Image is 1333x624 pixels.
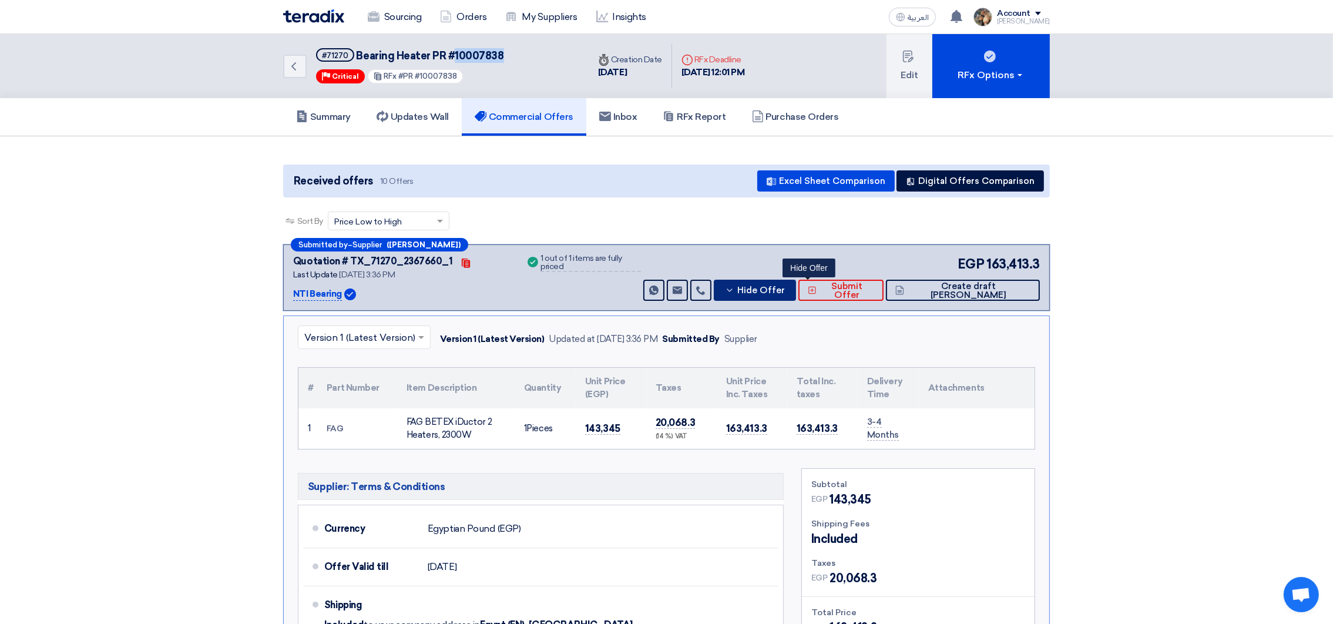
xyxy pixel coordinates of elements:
[317,368,397,408] th: Part Number
[599,111,637,123] h5: Inbox
[428,518,521,540] div: Egyptian Pound (EGP)
[811,530,858,548] span: Included
[475,111,573,123] h5: Commercial Offers
[384,72,397,80] span: RFx
[811,478,1025,491] div: Subtotal
[352,241,382,249] span: Supplier
[724,333,757,346] div: Supplier
[298,408,317,449] td: 1
[919,368,1035,408] th: Attachments
[291,238,468,251] div: –
[357,49,504,62] span: Bearing Heater PR #10007838
[283,9,344,23] img: Teradix logo
[332,72,359,80] span: Critical
[293,254,453,269] div: Quotation # TX_71270_2367660_1
[364,98,462,136] a: Updates Wall
[867,417,899,441] span: 3-4 Months
[496,4,586,30] a: My Suppliers
[298,368,317,408] th: #
[907,282,1030,300] span: Create draft [PERSON_NAME]
[586,98,650,136] a: Inbox
[428,561,456,573] span: [DATE]
[585,422,620,435] span: 143,345
[283,98,364,136] a: Summary
[324,591,418,619] div: Shipping
[399,72,458,80] span: #PR #10007838
[663,111,726,123] h5: RFx Report
[316,48,504,63] h5: Bearing Heater PR #10007838
[717,368,787,408] th: Unit Price Inc. Taxes
[324,553,418,581] div: Offer Valid till
[646,368,717,408] th: Taxes
[811,518,1025,530] div: Shipping Fees
[997,9,1030,19] div: Account
[380,176,414,187] span: 10 Offers
[407,415,505,442] div: FAG BETEX iDuctor 2 Heaters, 2300W
[387,241,461,249] b: ([PERSON_NAME])
[294,173,373,189] span: Received offers
[598,53,662,66] div: Creation Date
[752,111,839,123] h5: Purchase Orders
[515,368,576,408] th: Quantity
[297,215,323,227] span: Sort By
[334,216,402,228] span: Price Low to High
[681,53,745,66] div: RFx Deadline
[324,515,418,543] div: Currency
[986,254,1040,274] span: 163,413.3
[462,98,586,136] a: Commercial Offers
[549,333,658,346] div: Updated at [DATE] 3:36 PM
[737,286,785,295] span: Hide Offer
[811,572,828,584] span: EGP
[663,333,720,346] div: Submitted By
[656,432,707,442] div: (14 %) VAT
[787,368,858,408] th: Total Inc. taxes
[681,66,745,79] div: [DATE] 12:01 PM
[298,241,348,249] span: Submitted by
[440,333,545,346] div: Version 1 (Latest Version)
[757,170,895,192] button: Excel Sheet Comparison
[587,4,656,30] a: Insights
[820,282,874,300] span: Submit Offer
[830,569,877,587] span: 20,068.3
[889,8,936,26] button: العربية
[431,4,496,30] a: Orders
[858,368,919,408] th: Delivery Time
[958,254,985,274] span: EGP
[958,68,1025,82] div: RFx Options
[811,606,1025,619] div: Total Price
[714,280,796,301] button: Hide Offer
[811,493,828,505] span: EGP
[811,557,1025,569] div: Taxes
[298,473,784,500] h5: Supplier: Terms & Conditions
[344,288,356,300] img: Verified Account
[598,66,662,79] div: [DATE]
[656,417,695,429] span: 20,068.3
[293,287,342,301] p: NTI Bearing
[576,368,646,408] th: Unit Price (EGP)
[830,491,871,508] span: 143,345
[783,259,835,277] div: Hide Offer
[739,98,852,136] a: Purchase Orders
[932,34,1050,98] button: RFx Options
[293,270,338,280] span: Last Update
[798,280,884,301] button: Submit Offer
[540,254,640,272] div: 1 out of 1 items are fully priced
[322,52,348,59] div: #71270
[797,422,838,435] span: 163,413.3
[524,423,527,434] span: 1
[296,111,351,123] h5: Summary
[1284,577,1319,612] div: Open chat
[397,368,515,408] th: Item Description
[908,14,929,22] span: العربية
[650,98,738,136] a: RFx Report
[339,270,395,280] span: [DATE] 3:36 PM
[515,408,576,449] td: Pieces
[886,280,1040,301] button: Create draft [PERSON_NAME]
[317,408,397,449] td: FAG
[896,170,1044,192] button: Digital Offers Comparison
[997,18,1050,25] div: [PERSON_NAME]
[377,111,449,123] h5: Updates Wall
[358,4,431,30] a: Sourcing
[726,422,767,435] span: 163,413.3
[973,8,992,26] img: file_1710751448746.jpg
